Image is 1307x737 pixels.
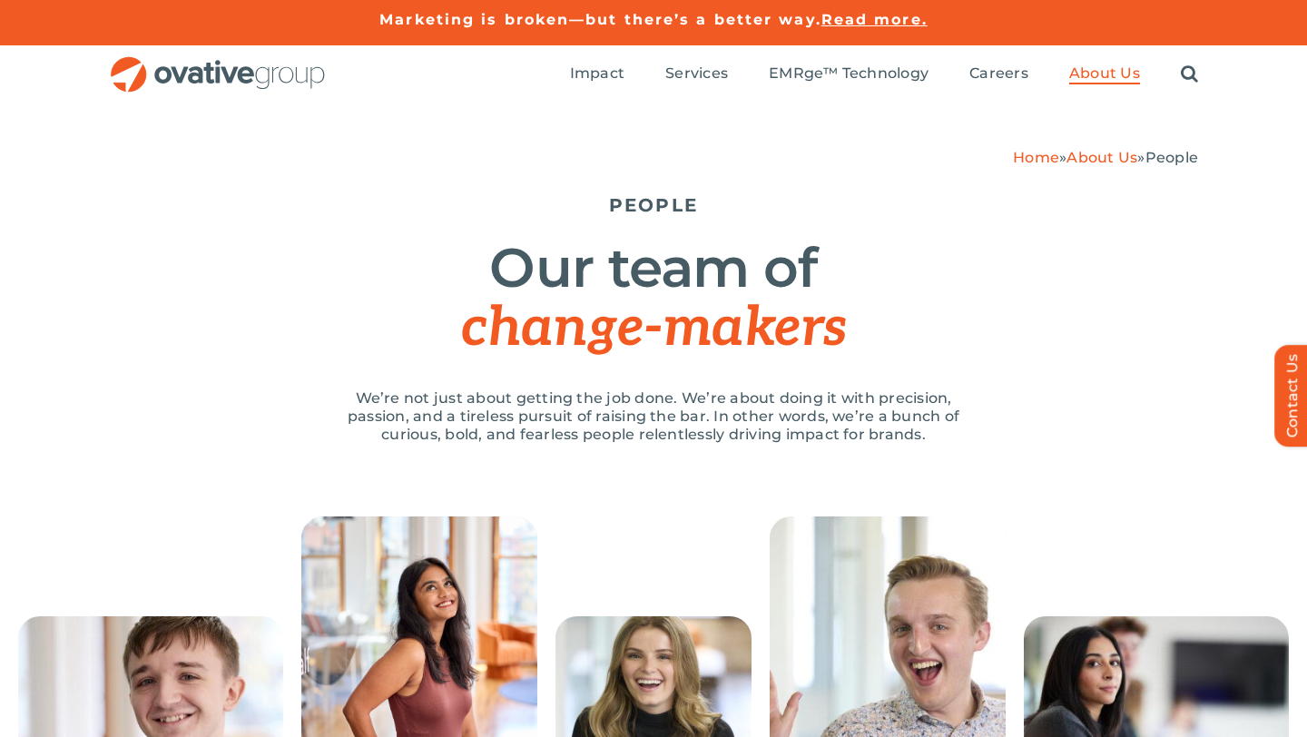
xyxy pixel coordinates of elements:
[969,64,1028,83] span: Careers
[665,64,728,83] span: Services
[1013,149,1059,166] a: Home
[1013,149,1198,166] span: » »
[570,45,1198,103] nav: Menu
[1069,64,1140,84] a: About Us
[570,64,624,84] a: Impact
[461,296,846,361] span: change-makers
[969,64,1028,84] a: Careers
[665,64,728,84] a: Services
[109,239,1198,358] h1: Our team of
[379,11,821,28] a: Marketing is broken—but there’s a better way.
[1181,64,1198,84] a: Search
[1145,149,1198,166] span: People
[327,389,980,444] p: We’re not just about getting the job done. We’re about doing it with precision, passion, and a ti...
[109,194,1198,216] h5: PEOPLE
[769,64,929,83] span: EMRge™ Technology
[821,11,928,28] a: Read more.
[1066,149,1137,166] a: About Us
[570,64,624,83] span: Impact
[1069,64,1140,83] span: About Us
[109,54,327,72] a: OG_Full_horizontal_RGB
[769,64,929,84] a: EMRge™ Technology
